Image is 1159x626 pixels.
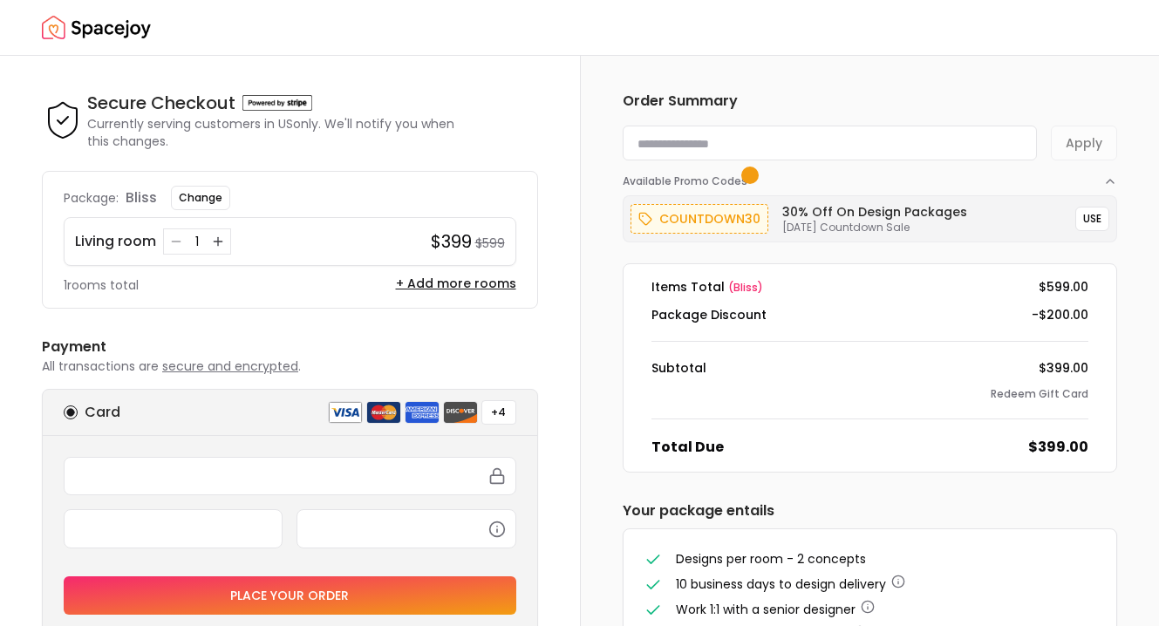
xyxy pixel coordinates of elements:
[481,400,516,425] button: +4
[651,359,706,377] dt: Subtotal
[782,221,967,235] p: [DATE] Countdown Sale
[87,115,538,150] p: Currently serving customers in US only. We'll notify you when this changes.
[85,402,120,423] h6: Card
[242,95,312,111] img: Powered by stripe
[64,189,119,207] p: Package:
[42,357,538,375] p: All transactions are .
[443,401,478,424] img: discover
[126,187,157,208] p: bliss
[651,306,767,323] dt: Package Discount
[1039,278,1088,296] dd: $599.00
[42,337,538,357] h6: Payment
[676,575,886,593] span: 10 business days to design delivery
[366,401,401,424] img: mastercard
[623,500,1118,521] h6: Your package entails
[676,601,856,618] span: Work 1:1 with a senior designer
[431,229,472,254] h4: $399
[991,387,1088,401] button: Redeem Gift Card
[75,521,271,536] iframe: Cadre sécurisé pour la saisie de la date d'expiration
[623,91,1118,112] h6: Order Summary
[659,208,760,229] p: countdown30
[64,576,516,615] button: Place your order
[188,233,206,250] div: 1
[87,91,235,115] h4: Secure Checkout
[162,357,298,375] span: secure and encrypted
[75,231,156,252] p: Living room
[75,468,505,484] iframe: Cadre sécurisé pour la saisie du numéro de carte
[396,275,516,292] button: + Add more rooms
[42,10,151,45] a: Spacejoy
[405,401,440,424] img: american express
[42,10,151,45] img: Spacejoy Logo
[1028,437,1088,458] dd: $399.00
[209,233,227,250] button: Increase quantity for Living room
[651,437,724,458] dt: Total Due
[623,174,753,188] span: Available Promo Codes
[676,550,866,568] span: Designs per room - 2 concepts
[1075,207,1109,231] button: USE
[1032,306,1088,323] dd: -$200.00
[728,280,763,295] span: ( bliss )
[651,278,763,296] dt: Items Total
[623,188,1118,242] div: Available Promo Codes
[1039,359,1088,377] dd: $399.00
[623,160,1118,188] button: Available Promo Codes
[64,276,139,294] p: 1 rooms total
[171,186,230,210] button: Change
[328,401,363,424] img: visa
[782,203,967,221] h6: 30% Off on Design Packages
[167,233,185,250] button: Decrease quantity for Living room
[475,235,505,252] small: $599
[308,521,504,536] iframe: Cadre sécurisé pour la saisie du code de sécurité CVC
